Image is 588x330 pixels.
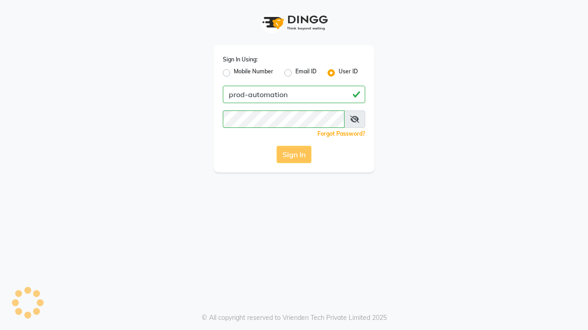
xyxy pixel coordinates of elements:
[295,67,317,78] label: Email ID
[223,86,365,103] input: Username
[234,67,273,78] label: Mobile Number
[317,130,365,137] a: Forgot Password?
[223,55,258,64] label: Sign In Using:
[223,110,345,128] input: Username
[257,9,331,36] img: logo1.svg
[339,67,358,78] label: User ID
